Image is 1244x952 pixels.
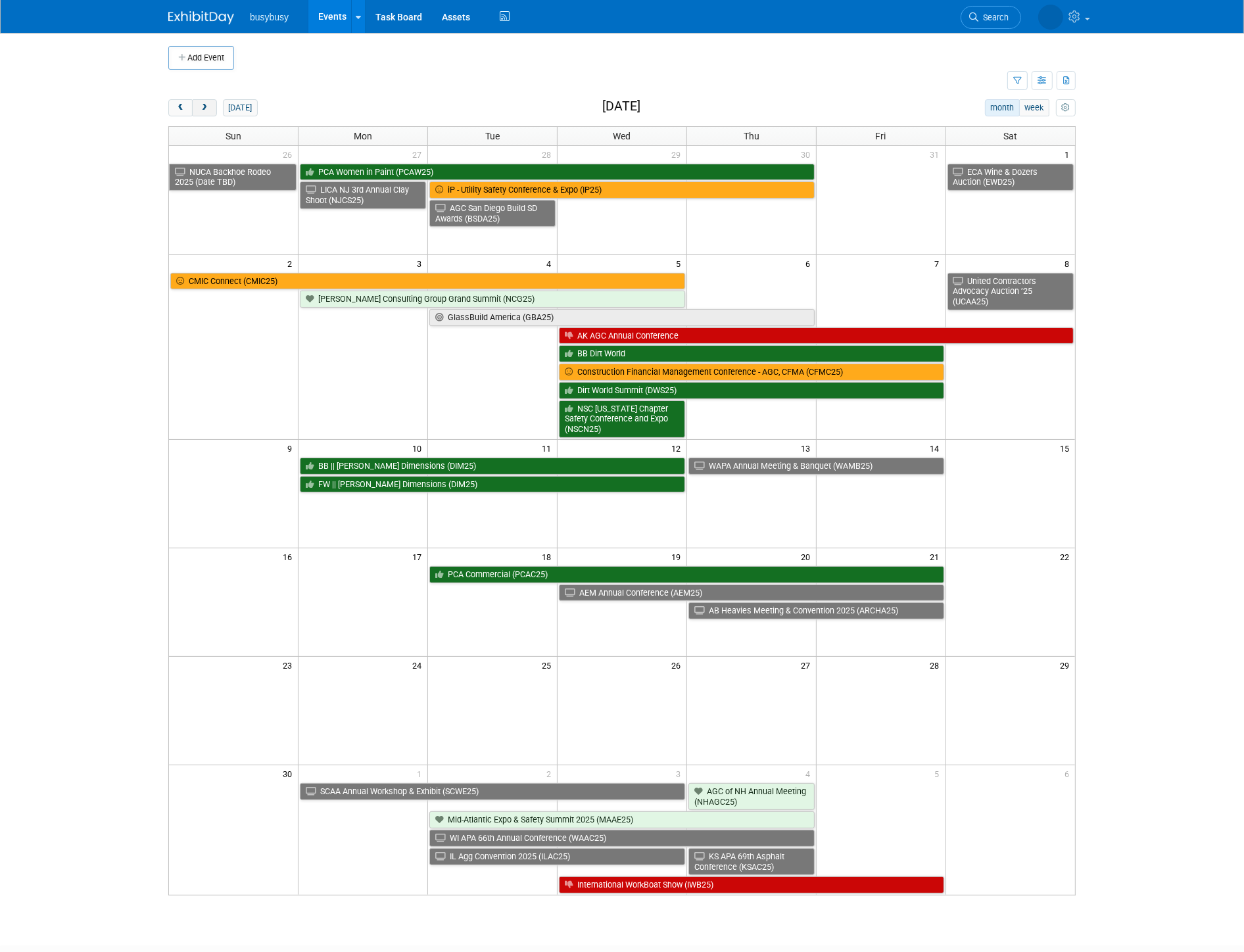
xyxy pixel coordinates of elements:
[559,345,944,362] a: BB Dirt World
[1063,255,1075,272] span: 8
[613,131,631,141] span: Wed
[961,6,1021,29] a: Search
[670,146,686,162] span: 29
[416,255,427,272] span: 3
[559,327,1074,345] a: AK AGC Annual Conference
[300,164,814,181] a: PCA Women in Paint (PCAW25)
[300,476,685,493] a: FW || [PERSON_NAME] Dimensions (DIM25)
[800,548,816,565] span: 20
[168,11,234,24] img: ExhibitDay
[800,657,816,673] span: 27
[929,440,945,456] span: 14
[1056,99,1076,116] button: myCustomButton
[559,364,944,381] a: Construction Financial Management Conference - AGC, CFMA (CFMC25)
[1063,146,1075,162] span: 1
[1061,104,1070,112] i: Personalize Calendar
[929,657,945,673] span: 28
[429,848,685,865] a: IL Agg Convention 2025 (ILAC25)
[804,765,816,782] span: 4
[300,291,685,308] a: [PERSON_NAME] Consulting Group Grand Summit (NCG25)
[1059,657,1075,673] span: 29
[1038,5,1063,30] img: Braden Gillespie
[804,255,816,272] span: 6
[876,131,886,141] span: Fri
[1003,131,1017,141] span: Sat
[429,830,815,847] a: WI APA 66th Annual Conference (WAAC25)
[416,765,427,782] span: 1
[1059,548,1075,565] span: 22
[559,382,944,399] a: Dirt World Summit (DWS25)
[1059,440,1075,456] span: 15
[300,458,685,475] a: BB || [PERSON_NAME] Dimensions (DIM25)
[602,99,640,114] h2: [DATE]
[934,765,945,782] span: 5
[744,131,759,141] span: Thu
[670,657,686,673] span: 26
[169,164,297,191] a: NUCA Backhoe Rodeo 2025 (Date TBD)
[559,400,685,438] a: NSC [US_STATE] Chapter Safety Conference and Expo (NSCN25)
[429,811,815,828] a: Mid-Atlantic Expo & Safety Summit 2025 (MAAE25)
[192,99,216,116] button: next
[540,657,557,673] span: 25
[300,181,426,208] a: LICA NJ 3rd Annual Clay Shoot (NJCS25)
[675,765,686,782] span: 3
[1019,99,1049,116] button: week
[281,657,298,673] span: 23
[985,99,1020,116] button: month
[223,99,258,116] button: [DATE]
[429,309,815,326] a: GlassBuild America (GBA25)
[688,458,944,475] a: WAPA Annual Meeting & Banquet (WAMB25)
[429,566,944,583] a: PCA Commercial (PCAC25)
[540,548,557,565] span: 18
[281,765,298,782] span: 30
[559,584,944,602] a: AEM Annual Conference (AEM25)
[168,99,193,116] button: prev
[545,255,557,272] span: 4
[226,131,241,141] span: Sun
[1063,765,1075,782] span: 6
[540,146,557,162] span: 28
[688,848,815,875] a: KS APA 69th Asphalt Conference (KSAC25)
[670,548,686,565] span: 19
[429,200,556,227] a: AGC San Diego Build SD Awards (BSDA25)
[688,783,815,810] a: AGC of NH Annual Meeting (NHAGC25)
[354,131,372,141] span: Mon
[545,765,557,782] span: 2
[978,12,1009,22] span: Search
[281,146,298,162] span: 26
[411,548,427,565] span: 17
[800,440,816,456] span: 13
[286,255,298,272] span: 2
[170,273,685,290] a: CMIC Connect (CMIC25)
[485,131,500,141] span: Tue
[411,146,427,162] span: 27
[429,181,815,199] a: iP - Utility Safety Conference & Expo (IP25)
[934,255,945,272] span: 7
[300,783,685,800] a: SCAA Annual Workshop & Exhibit (SCWE25)
[411,657,427,673] span: 24
[688,602,944,619] a: AB Heavies Meeting & Convention 2025 (ARCHA25)
[411,440,427,456] span: 10
[800,146,816,162] span: 30
[675,255,686,272] span: 5
[929,146,945,162] span: 31
[929,548,945,565] span: 21
[540,440,557,456] span: 11
[281,548,298,565] span: 16
[250,12,289,22] span: busybusy
[947,273,1074,310] a: United Contractors Advocacy Auction ’25 (UCAA25)
[286,440,298,456] span: 9
[559,876,944,893] a: International WorkBoat Show (IWB25)
[168,46,234,70] button: Add Event
[670,440,686,456] span: 12
[947,164,1074,191] a: ECA Wine & Dozers Auction (EWD25)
